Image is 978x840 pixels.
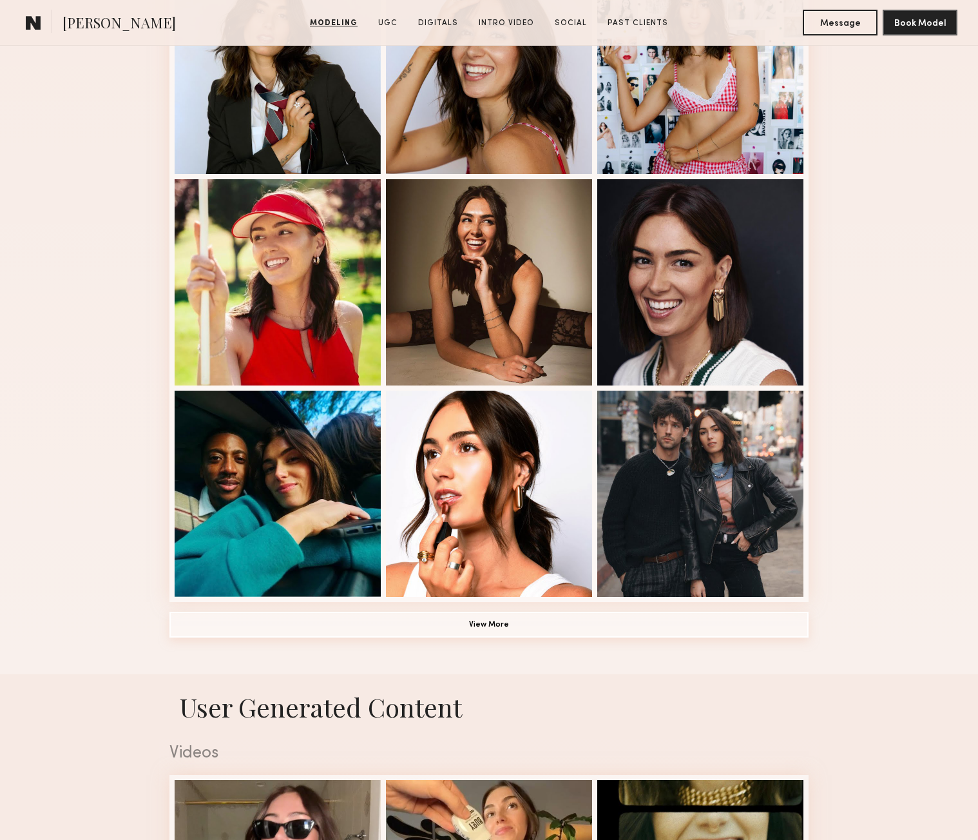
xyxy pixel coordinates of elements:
[373,17,403,29] a: UGC
[474,17,539,29] a: Intro Video
[602,17,673,29] a: Past Clients
[883,10,957,35] button: Book Model
[550,17,592,29] a: Social
[159,690,819,724] h1: User Generated Content
[169,745,809,762] div: Videos
[883,17,957,28] a: Book Model
[803,10,877,35] button: Message
[413,17,463,29] a: Digitals
[169,612,809,638] button: View More
[305,17,363,29] a: Modeling
[62,13,176,35] span: [PERSON_NAME]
